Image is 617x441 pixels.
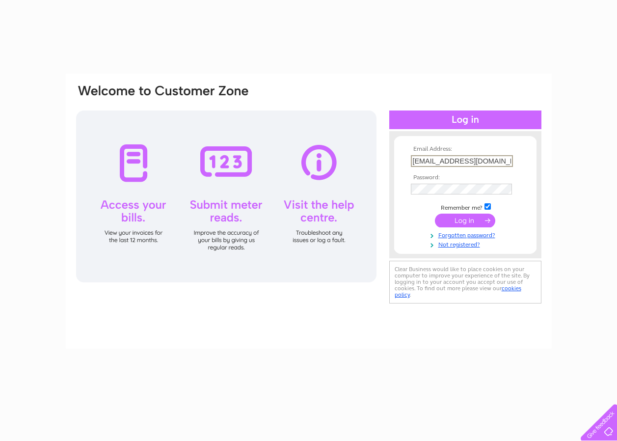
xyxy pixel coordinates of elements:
[408,202,522,212] td: Remember me?
[395,285,521,298] a: cookies policy
[389,261,541,303] div: Clear Business would like to place cookies on your computer to improve your experience of the sit...
[435,214,495,227] input: Submit
[408,174,522,181] th: Password:
[411,239,522,248] a: Not registered?
[408,146,522,153] th: Email Address:
[411,230,522,239] a: Forgotten password?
